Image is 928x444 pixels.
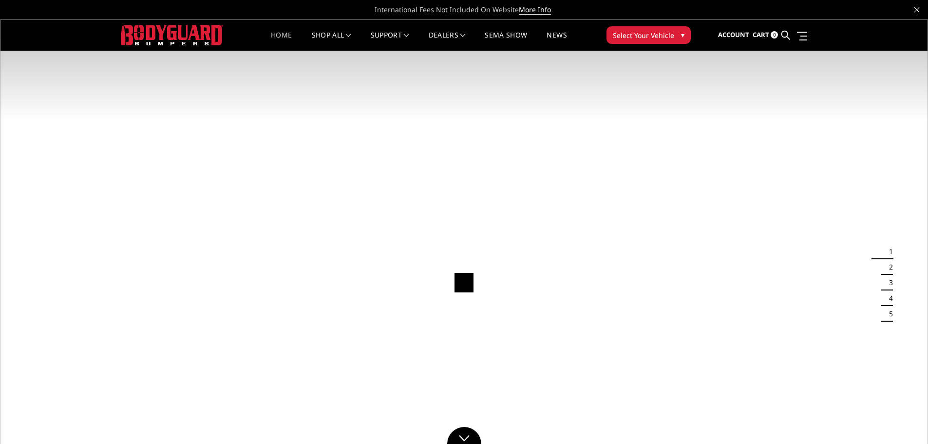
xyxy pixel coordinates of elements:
a: Home [271,32,292,51]
button: 4 of 5 [883,290,893,306]
a: Click to Down [447,427,481,444]
button: Select Your Vehicle [606,26,691,44]
a: shop all [312,32,351,51]
span: Select Your Vehicle [613,30,674,40]
span: ▾ [681,30,684,40]
a: Support [371,32,409,51]
a: News [547,32,567,51]
span: 0 [771,31,778,39]
a: More Info [519,5,551,15]
a: Cart 0 [753,22,778,48]
span: Cart [753,30,769,39]
button: 1 of 5 [883,244,893,259]
button: 3 of 5 [883,275,893,290]
a: SEMA Show [485,32,527,51]
button: 5 of 5 [883,306,893,322]
a: Account [718,22,749,48]
a: Dealers [429,32,466,51]
img: BODYGUARD BUMPERS [121,25,223,45]
button: 2 of 5 [883,259,893,275]
span: Account [718,30,749,39]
